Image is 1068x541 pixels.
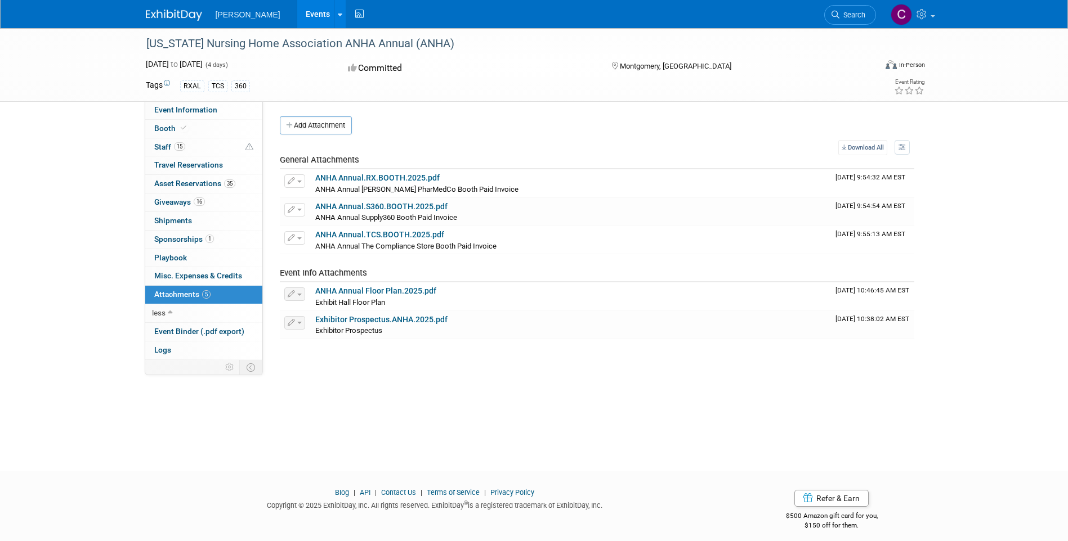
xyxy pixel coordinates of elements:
[418,488,425,497] span: |
[831,169,914,197] td: Upload Timestamp
[427,488,480,497] a: Terms of Service
[490,488,534,497] a: Privacy Policy
[145,193,262,211] a: Giveaways16
[315,173,440,182] a: ANHA Annual.RX.BOOTH.2025.pdf
[381,488,416,497] a: Contact Us
[154,271,242,280] span: Misc. Expenses & Credits
[835,315,909,323] span: Upload Timestamp
[741,504,923,530] div: $500 Amazon gift card for you,
[315,326,382,335] span: Exhibitor Prospectus
[620,62,731,70] span: Montgomery, [GEOGRAPHIC_DATA]
[315,213,457,222] span: ANHA Annual Supply360 Booth Paid Invoice
[145,120,262,138] a: Booth
[280,268,367,278] span: Event Info Attachments
[154,179,235,188] span: Asset Reservations
[315,242,497,250] span: ANHA Annual The Compliance Store Booth Paid Invoice
[154,197,205,206] span: Giveaways
[145,323,262,341] a: Event Binder (.pdf export)
[810,58,926,75] div: Event Format
[154,235,214,244] span: Sponsorships
[220,360,240,375] td: Personalize Event Tab Strip
[315,185,519,193] span: ANHA Annual [PERSON_NAME] PharMedCo Booth Paid Invoice
[239,360,262,375] td: Toggle Event Tabs
[345,58,593,78] div: Committed
[154,290,211,299] span: Attachments
[145,101,262,119] a: Event Information
[280,116,352,134] button: Add Attachment
[154,253,187,262] span: Playbook
[835,202,905,210] span: Upload Timestamp
[741,521,923,530] div: $150 off for them.
[145,231,262,249] a: Sponsorships1
[245,142,253,152] span: Potential Scheduling Conflict -- at least one attendee is tagged in another overlapping event.
[146,60,203,69] span: [DATE] [DATE]
[145,249,262,267] a: Playbook
[154,345,171,354] span: Logs
[315,202,448,211] a: ANHA Annual.S360.BOOTH.2025.pdf
[315,230,444,239] a: ANHA Annual.TCS.BOOTH.2025.pdf
[838,140,887,155] a: Download All
[794,490,869,507] a: Refer & Earn
[835,230,905,238] span: Upload Timestamp
[145,138,262,156] a: Staff15
[194,197,205,206] span: 16
[154,142,185,151] span: Staff
[145,156,262,174] a: Travel Reservations
[464,500,468,506] sup: ®
[835,173,905,181] span: Upload Timestamp
[831,311,914,339] td: Upload Timestamp
[145,175,262,193] a: Asset Reservations35
[280,155,359,165] span: General Attachments
[335,488,349,497] a: Blog
[831,226,914,254] td: Upload Timestamp
[824,5,876,25] a: Search
[891,4,912,25] img: Cole Stewart
[204,61,228,69] span: (4 days)
[154,124,189,133] span: Booth
[351,488,358,497] span: |
[208,80,227,92] div: TCS
[146,498,725,511] div: Copyright © 2025 ExhibitDay, Inc. All rights reserved. ExhibitDay is a registered trademark of Ex...
[145,212,262,230] a: Shipments
[152,308,166,317] span: less
[154,327,244,336] span: Event Binder (.pdf export)
[899,61,925,69] div: In-Person
[142,34,859,54] div: [US_STATE] Nursing Home Association ANHA Annual (ANHA)
[224,179,235,188] span: 35
[831,282,914,310] td: Upload Timestamp
[216,10,280,19] span: [PERSON_NAME]
[145,341,262,359] a: Logs
[315,298,385,306] span: Exhibit Hall Floor Plan
[145,286,262,304] a: Attachments5
[315,315,448,324] a: Exhibitor Prospectus.ANHA.2025.pdf
[202,290,211,299] span: 5
[145,267,262,285] a: Misc. Expenses & Credits
[315,286,436,295] a: ANHA Annual Floor Plan.2025.pdf
[835,286,909,294] span: Upload Timestamp
[154,160,223,169] span: Travel Reservations
[372,488,379,497] span: |
[886,60,897,69] img: Format-Inperson.png
[154,216,192,225] span: Shipments
[145,304,262,322] a: less
[146,10,202,21] img: ExhibitDay
[894,79,924,85] div: Event Rating
[360,488,370,497] a: API
[154,105,217,114] span: Event Information
[180,80,204,92] div: RXAL
[174,142,185,151] span: 15
[839,11,865,19] span: Search
[831,198,914,226] td: Upload Timestamp
[205,235,214,243] span: 1
[146,79,170,92] td: Tags
[181,125,186,131] i: Booth reservation complete
[169,60,180,69] span: to
[481,488,489,497] span: |
[231,80,250,92] div: 360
